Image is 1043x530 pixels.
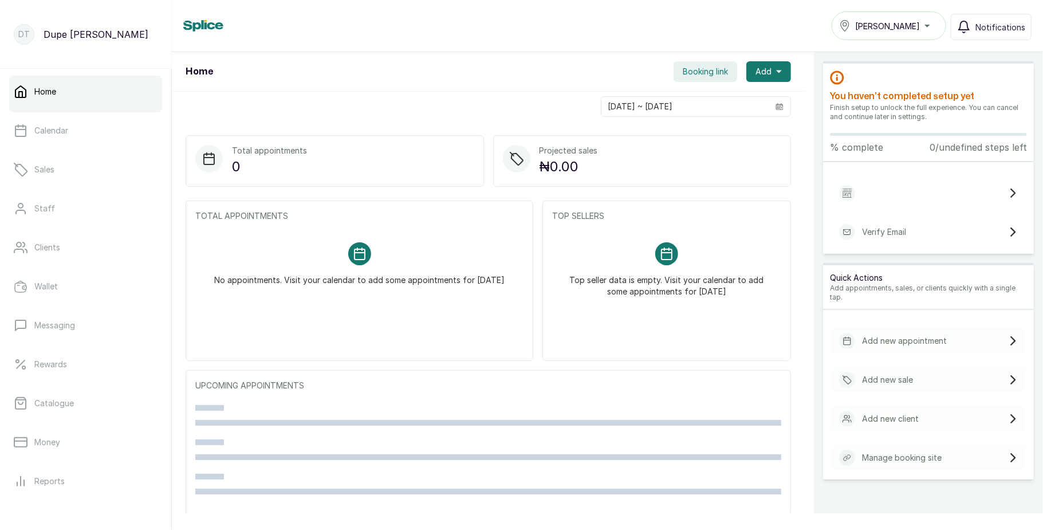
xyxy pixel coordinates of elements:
[951,14,1032,40] button: Notifications
[830,103,1027,121] p: Finish setup to unlock the full experience. You can cancel and continue later in settings.
[832,11,946,40] button: [PERSON_NAME]
[34,164,54,175] p: Sales
[186,65,213,78] h1: Home
[34,320,75,331] p: Messaging
[9,115,162,147] a: Calendar
[862,374,913,386] p: Add new sale
[44,28,148,41] p: Dupe [PERSON_NAME]
[566,265,768,297] p: Top seller data is empty. Visit your calendar to add some appointments for [DATE]
[855,20,920,32] span: [PERSON_NAME]
[34,398,74,409] p: Catalogue
[9,387,162,419] a: Catalogue
[34,359,67,370] p: Rewards
[18,29,30,40] p: DT
[862,413,919,425] p: Add new client
[674,61,737,82] button: Booking link
[746,61,791,82] button: Add
[683,66,728,77] span: Booking link
[9,348,162,380] a: Rewards
[34,125,68,136] p: Calendar
[862,335,947,347] p: Add new appointment
[195,380,781,391] p: UPCOMING APPOINTMENTS
[232,156,307,177] p: 0
[830,140,883,154] p: % complete
[601,97,769,116] input: Select date
[540,145,598,156] p: Projected sales
[214,265,505,286] p: No appointments. Visit your calendar to add some appointments for [DATE]
[34,242,60,253] p: Clients
[9,426,162,458] a: Money
[830,272,1027,284] p: Quick Actions
[34,86,56,97] p: Home
[862,226,906,238] p: Verify Email
[830,89,1027,103] h2: You haven’t completed setup yet
[755,66,772,77] span: Add
[195,210,524,222] p: TOTAL APPOINTMENTS
[540,156,598,177] p: ₦0.00
[830,284,1027,302] p: Add appointments, sales, or clients quickly with a single tap.
[552,210,781,222] p: TOP SELLERS
[34,437,60,448] p: Money
[9,193,162,225] a: Staff
[232,145,307,156] p: Total appointments
[9,270,162,303] a: Wallet
[9,309,162,341] a: Messaging
[9,76,162,108] a: Home
[34,281,58,292] p: Wallet
[34,476,65,487] p: Reports
[930,140,1027,154] p: 0/undefined steps left
[9,465,162,497] a: Reports
[862,452,942,464] p: Manage booking site
[9,231,162,264] a: Clients
[975,21,1025,33] span: Notifications
[9,154,162,186] a: Sales
[34,203,55,214] p: Staff
[776,103,784,111] svg: calendar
